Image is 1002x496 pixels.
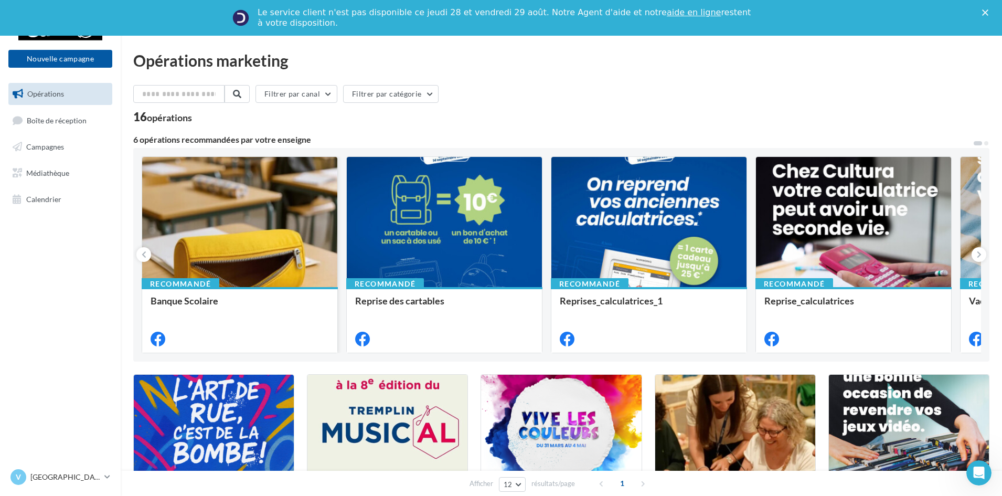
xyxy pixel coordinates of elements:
div: Recommandé [346,278,424,290]
div: 16 [133,111,192,123]
span: Afficher [470,479,493,489]
span: Reprise des cartables [355,295,444,307]
span: Boîte de réception [27,115,87,124]
div: Recommandé [755,278,833,290]
a: Boîte de réception [6,109,114,132]
span: Opérations [27,89,64,98]
img: Profile image for Service-Client [232,9,249,26]
span: V [16,472,21,482]
span: Reprises_calculatrices_1 [560,295,663,307]
button: Filtrer par canal [255,85,337,103]
span: résultats/page [531,479,575,489]
div: Opérations marketing [133,52,989,68]
button: Filtrer par catégorie [343,85,439,103]
span: Reprise_calculatrices [764,295,854,307]
div: Recommandé [551,278,628,290]
div: Le service client n'est pas disponible ce jeudi 28 et vendredi 29 août. Notre Agent d'aide et not... [258,7,753,28]
a: V [GEOGRAPHIC_DATA] [8,467,112,487]
div: Fermer [982,9,993,16]
div: Recommandé [142,278,219,290]
button: 12 [499,477,526,492]
span: Calendrier [26,194,61,203]
iframe: Intercom live chat [966,460,992,486]
a: Médiathèque [6,162,114,184]
span: Médiathèque [26,168,69,177]
span: Campagnes [26,142,64,151]
a: Campagnes [6,136,114,158]
a: aide en ligne [667,7,721,17]
div: opérations [147,113,192,122]
a: Calendrier [6,188,114,210]
span: 12 [504,480,513,489]
p: [GEOGRAPHIC_DATA] [30,472,100,482]
span: Banque Scolaire [151,295,218,307]
span: 1 [614,475,631,492]
a: Opérations [6,83,114,105]
div: 6 opérations recommandées par votre enseigne [133,135,973,144]
button: Nouvelle campagne [8,50,112,68]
